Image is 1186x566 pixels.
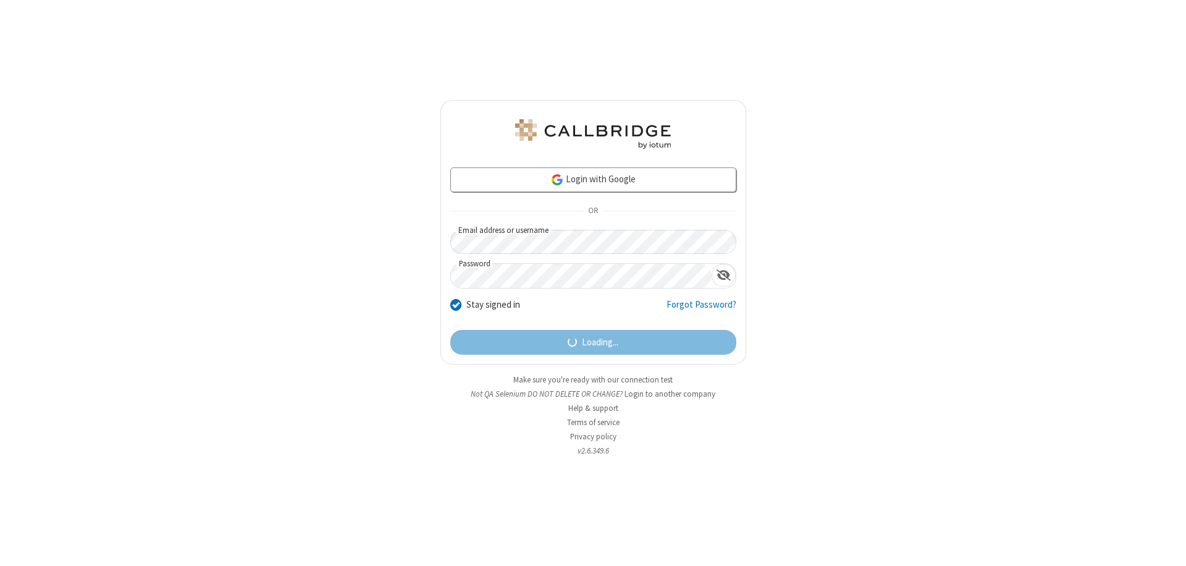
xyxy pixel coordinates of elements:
img: QA Selenium DO NOT DELETE OR CHANGE [513,119,673,149]
input: Email address or username [450,230,736,254]
a: Terms of service [567,417,620,428]
label: Stay signed in [466,298,520,312]
img: google-icon.png [550,173,564,187]
a: Privacy policy [570,431,616,442]
li: Not QA Selenium DO NOT DELETE OR CHANGE? [440,388,746,400]
a: Help & support [568,403,618,413]
span: Loading... [582,336,618,350]
a: Make sure you're ready with our connection test [513,374,673,385]
a: Login with Google [450,167,736,192]
a: Forgot Password? [667,298,736,321]
div: Show password [712,264,736,287]
iframe: Chat [1155,534,1177,557]
button: Loading... [450,330,736,355]
input: Password [451,264,712,288]
span: OR [583,203,603,220]
li: v2.6.349.6 [440,445,746,457]
button: Login to another company [625,388,715,400]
